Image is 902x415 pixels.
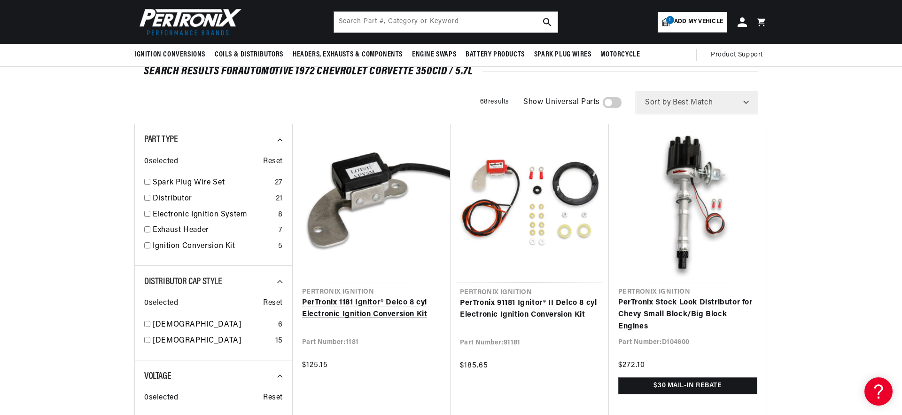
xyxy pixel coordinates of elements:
span: Add my vehicle [674,17,723,26]
a: PerTronix Stock Look Distributor for Chevy Small Block/Big Block Engines [618,297,757,333]
span: Reset [263,156,283,168]
summary: Ignition Conversions [134,44,210,66]
span: Headers, Exhausts & Components [293,50,403,60]
span: 1 [666,16,674,24]
div: 15 [275,335,283,347]
a: Ignition Conversion Kit [153,240,274,253]
a: PerTronix 91181 Ignitor® II Delco 8 cyl Electronic Ignition Conversion Kit [460,297,599,321]
a: Exhaust Header [153,224,275,237]
div: SEARCH RESULTS FOR Automotive 1972 Chevrolet Corvette 350cid / 5.7L [144,67,758,76]
a: [DEMOGRAPHIC_DATA] [153,335,272,347]
div: 8 [278,209,283,221]
span: Motorcycle [600,50,640,60]
summary: Engine Swaps [407,44,461,66]
div: 7 [279,224,283,237]
a: Electronic Ignition System [153,209,274,221]
summary: Headers, Exhausts & Components [288,44,407,66]
div: 21 [276,193,283,205]
span: Show Universal Parts [523,96,600,109]
a: PerTronix 1181 Ignitor® Delco 8 cyl Electronic Ignition Conversion Kit [302,297,441,321]
span: Product Support [711,50,763,60]
summary: Spark Plug Wires [529,44,596,66]
a: [DEMOGRAPHIC_DATA] [153,319,274,331]
span: 0 selected [144,392,178,404]
input: Search Part #, Category or Keyword [334,12,558,32]
a: Spark Plug Wire Set [153,177,271,189]
img: Pertronix [134,6,242,38]
span: Reset [263,297,283,310]
div: 5 [278,240,283,253]
summary: Product Support [711,44,768,66]
button: search button [537,12,558,32]
div: 6 [278,319,283,331]
summary: Battery Products [461,44,529,66]
select: Sort by [636,91,758,114]
summary: Motorcycle [596,44,645,66]
span: Coils & Distributors [215,50,283,60]
span: 0 selected [144,297,178,310]
span: Reset [263,392,283,404]
div: 27 [275,177,283,189]
a: 1Add my vehicle [658,12,727,32]
span: Part Type [144,135,178,144]
span: Engine Swaps [412,50,456,60]
span: Sort by [645,99,671,106]
span: Distributor Cap Style [144,277,222,287]
span: 0 selected [144,156,178,168]
span: Spark Plug Wires [534,50,591,60]
a: Distributor [153,193,272,205]
span: 68 results [480,98,509,105]
span: Battery Products [466,50,525,60]
span: Voltage [144,372,171,381]
span: Ignition Conversions [134,50,205,60]
summary: Coils & Distributors [210,44,288,66]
